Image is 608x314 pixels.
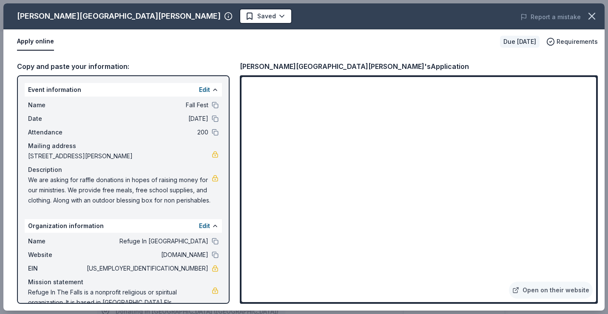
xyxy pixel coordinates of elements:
div: Mailing address [28,141,219,151]
span: Name [28,236,85,246]
button: Edit [199,221,210,231]
span: EIN [28,263,85,274]
div: Description [28,165,219,175]
a: Open on their website [509,282,593,299]
span: Requirements [557,37,598,47]
button: Apply online [17,33,54,51]
span: Saved [257,11,276,21]
div: [PERSON_NAME][GEOGRAPHIC_DATA][PERSON_NAME] [17,9,221,23]
button: Saved [239,9,292,24]
div: [PERSON_NAME][GEOGRAPHIC_DATA][PERSON_NAME]'s Application [240,61,469,72]
button: Report a mistake [520,12,581,22]
span: [DOMAIN_NAME] [85,250,208,260]
div: Organization information [25,219,222,233]
span: Refuge In [GEOGRAPHIC_DATA] [85,236,208,246]
span: Date [28,114,85,124]
span: [US_EMPLOYER_IDENTIFICATION_NUMBER] [85,263,208,274]
span: We are asking for raffle donations in hopes of raising money for our ministries. We provide free ... [28,175,212,206]
span: [DATE] [85,114,208,124]
div: Mission statement [28,277,219,287]
span: Website [28,250,85,260]
div: Event information [25,83,222,97]
span: Fall Fest [85,100,208,110]
button: Edit [199,85,210,95]
div: Copy and paste your information: [17,61,230,72]
div: Due [DATE] [500,36,540,48]
span: Attendance [28,127,85,137]
span: Name [28,100,85,110]
button: Requirements [546,37,598,47]
span: 200 [85,127,208,137]
span: [STREET_ADDRESS][PERSON_NAME] [28,151,212,161]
